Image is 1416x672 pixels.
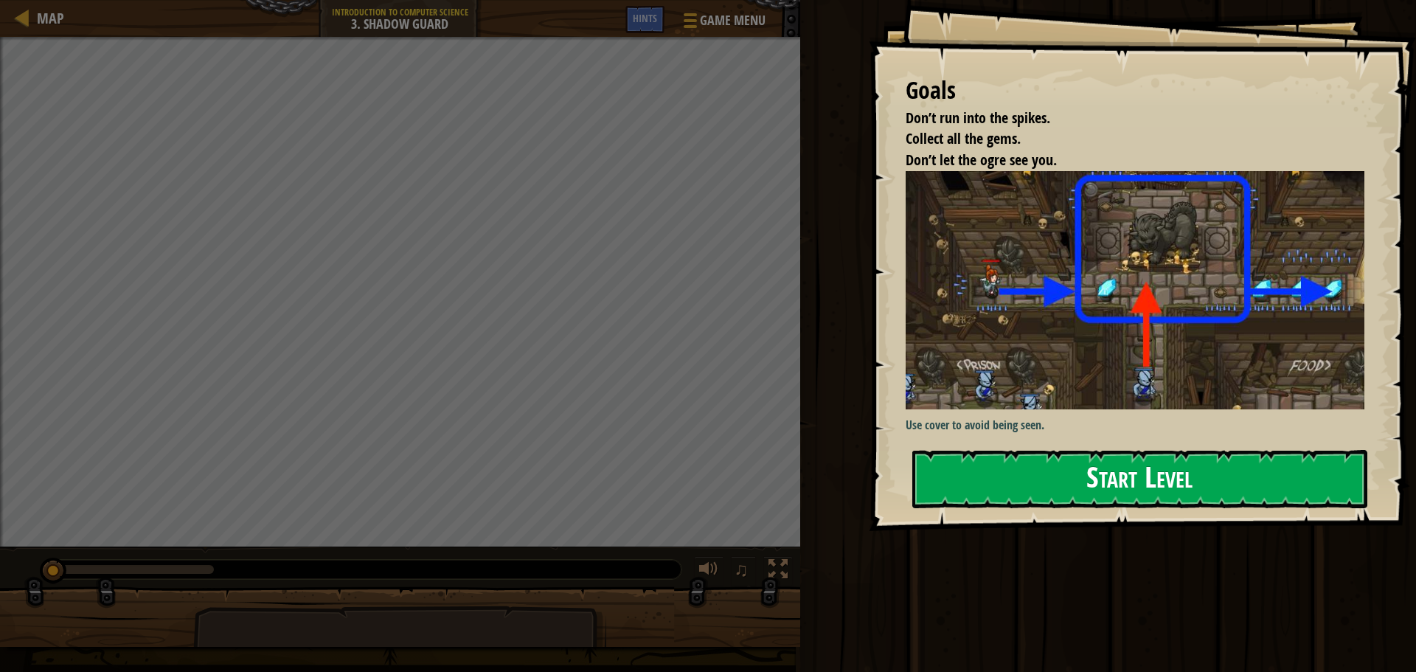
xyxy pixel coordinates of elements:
[906,74,1364,108] div: Goals
[37,8,64,28] span: Map
[694,556,723,586] button: Adjust volume
[906,150,1057,170] span: Don’t let the ogre see you.
[906,108,1050,128] span: Don’t run into the spikes.
[887,150,1361,171] li: Don’t let the ogre see you.
[700,11,766,30] span: Game Menu
[906,128,1021,148] span: Collect all the gems.
[633,11,657,25] span: Hints
[887,128,1361,150] li: Collect all the gems.
[672,6,774,41] button: Game Menu
[906,417,1375,434] p: Use cover to avoid being seen.
[912,450,1367,508] button: Start Level
[763,556,793,586] button: Toggle fullscreen
[29,8,64,28] a: Map
[734,558,749,581] span: ♫
[906,171,1375,410] img: Shadow guard
[731,556,756,586] button: ♫
[887,108,1361,129] li: Don’t run into the spikes.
